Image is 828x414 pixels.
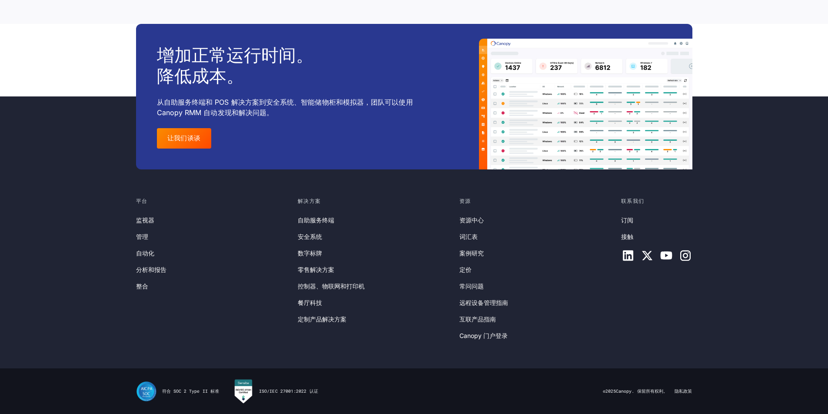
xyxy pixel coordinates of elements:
[136,282,148,290] font: 整合
[136,266,166,273] font: 分析和报告
[136,215,154,225] a: 监视器
[621,215,633,225] a: 订阅
[459,282,484,291] a: 常问问题
[259,388,318,394] font: ISO/IEC 27001:2022 认证
[675,388,692,394] a: 隐私政策
[136,198,148,204] font: 平台
[298,315,347,323] font: 定制产品解决方案
[621,216,633,224] font: 订阅
[167,134,201,142] font: 让我们谈谈
[136,232,148,242] a: 管理
[459,315,496,323] font: 互联产品指南
[136,282,148,291] a: 整合
[459,265,472,275] a: 定价
[459,332,508,339] font: Canopy 门户登录
[479,39,692,169] img: Canopy 仪表板示例
[459,249,484,257] font: 案例研究
[157,44,314,66] font: 增加正常运行时间。
[298,249,322,257] font: 数字标牌
[605,388,616,394] font: 2025
[459,232,478,242] a: 词汇表
[459,266,472,273] font: 定价
[603,388,605,394] font: ©
[459,198,471,204] font: 资源
[136,233,148,240] font: 管理
[157,98,413,117] font: 从自助服务终端和 POS 解决方案到安全系统、智能储物柜和模拟器，团队可以使用 Canopy RMM 自动发现和解决问题。
[298,282,365,291] a: 控制器、物联网和打印机
[136,249,154,257] font: 自动化
[298,215,334,225] a: 自助服务终端
[616,388,668,394] font: Canopy. 保留所有权利。
[233,379,254,404] img: Canopy RMM 已通过 Sensiba 的 ISO/IEC 认证
[459,331,508,341] a: Canopy 门户登录
[621,233,633,240] font: 接触
[298,266,334,273] font: 零售解决方案
[459,233,478,240] font: 词汇表
[459,315,496,324] a: 互联产品指南
[459,299,509,306] font: 远程设备管理指南
[459,248,484,258] a: 案例研究
[298,248,322,258] a: 数字标牌
[298,216,334,224] font: 自助服务终端
[157,128,211,149] a: 让我们谈谈
[298,233,322,240] font: 安全系统
[298,315,347,324] a: 定制产品解决方案
[157,65,244,86] font: 降低成本。
[298,232,322,242] a: 安全系统
[621,232,633,242] a: 接触
[136,216,154,224] font: 监视器
[136,265,166,275] a: 分析和报告
[298,298,322,308] a: 餐厅科技
[459,298,509,308] a: 远程设备管理指南
[298,265,334,275] a: 零售解决方案
[459,216,484,224] font: 资源中心
[162,388,219,394] font: 符合 SOC 2 Type II 标准
[459,215,484,225] a: 资源中心
[621,198,645,204] font: 联系我们
[136,248,154,258] a: 自动化
[459,282,484,290] font: 常问问题
[136,381,157,402] img: Canopy 远程设备管理的 SOC II Type II 合规认证
[298,282,365,290] font: 控制器、物联网和打印机
[298,198,321,204] font: 解决方案
[298,299,322,306] font: 餐厅科技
